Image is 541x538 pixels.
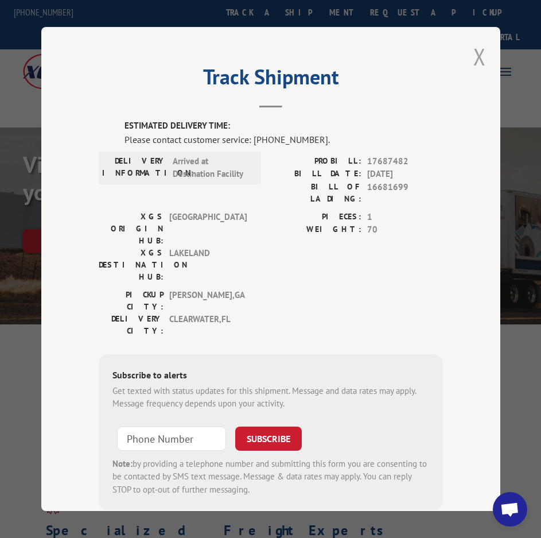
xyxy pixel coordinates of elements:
input: Phone Number [117,426,226,450]
span: 70 [367,223,443,237]
span: 16681699 [367,180,443,204]
span: LAKELAND [169,246,247,282]
div: Subscribe to alerts [112,367,429,384]
div: Open chat [493,492,527,527]
span: 17687482 [367,154,443,168]
span: [PERSON_NAME] , GA [169,288,247,312]
label: ESTIMATED DELIVERY TIME: [124,119,443,133]
span: [DATE] [367,168,443,181]
span: CLEARWATER , FL [169,312,247,336]
button: SUBSCRIBE [235,426,302,450]
button: Close modal [473,41,486,72]
div: by providing a telephone number and submitting this form you are consenting to be contacted by SM... [112,457,429,496]
span: [GEOGRAPHIC_DATA] [169,210,247,246]
label: PROBILL: [271,154,361,168]
label: DELIVERY INFORMATION: [102,154,167,180]
label: XGS DESTINATION HUB: [99,246,164,282]
span: Arrived at Destination Facility [173,154,250,180]
div: Please contact customer service: [PHONE_NUMBER]. [124,132,443,146]
label: BILL OF LADING: [271,180,361,204]
label: XGS ORIGIN HUB: [99,210,164,246]
div: Get texted with status updates for this shipment. Message and data rates may apply. Message frequ... [112,384,429,410]
label: PIECES: [271,210,361,223]
span: 1 [367,210,443,223]
label: DELIVERY CITY: [99,312,164,336]
strong: Note: [112,458,133,469]
label: WEIGHT: [271,223,361,237]
label: BILL DATE: [271,168,361,181]
label: PICKUP CITY: [99,288,164,312]
h2: Track Shipment [99,69,443,91]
